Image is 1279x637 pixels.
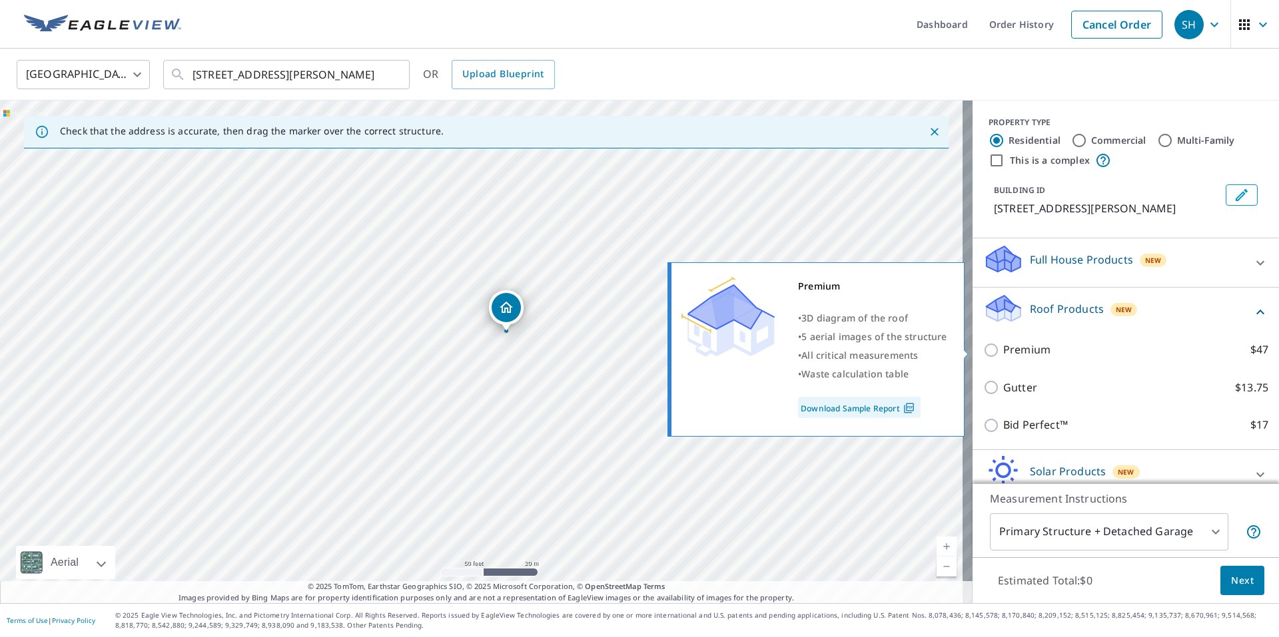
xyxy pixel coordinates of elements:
[115,610,1272,630] p: © 2025 Eagle View Technologies, Inc. and Pictometry International Corp. All Rights Reserved. Repo...
[681,277,775,357] img: Premium
[1235,379,1268,396] p: $13.75
[798,327,947,346] div: •
[900,402,918,414] img: Pdf Icon
[1030,463,1106,479] p: Solar Products
[801,349,918,361] span: All critical measurements
[798,365,947,383] div: •
[1231,572,1254,589] span: Next
[1250,417,1268,433] p: $17
[1174,10,1204,39] div: SH
[798,277,947,296] div: Premium
[489,290,524,331] div: Dropped pin, building 1, Residential property, 30 Pittman Cir Greenville, SC 29617
[1010,154,1090,167] label: This is a complex
[7,616,48,625] a: Terms of Use
[798,346,947,365] div: •
[990,491,1262,507] p: Measurement Instructions
[983,244,1268,282] div: Full House ProductsNew
[24,15,181,35] img: EV Logo
[1030,252,1133,268] p: Full House Products
[994,184,1045,196] p: BUILDING ID
[585,581,641,591] a: OpenStreetMap
[801,312,908,324] span: 3D diagram of the roof
[926,123,943,140] button: Close
[193,56,382,93] input: Search by address or latitude-longitude
[643,581,665,591] a: Terms
[452,60,554,89] a: Upload Blueprint
[1030,301,1104,317] p: Roof Products
[983,293,1268,331] div: Roof ProductsNew
[1118,467,1134,477] span: New
[937,536,957,556] a: Current Level 19, Zoom In
[1177,134,1235,147] label: Multi-Family
[1250,341,1268,358] p: $47
[462,66,544,83] span: Upload Blueprint
[17,56,150,93] div: [GEOGRAPHIC_DATA]
[1246,524,1262,540] span: Your report will include the primary structure and a detached garage if one exists.
[1003,417,1068,433] p: Bid Perfect™
[1220,566,1264,596] button: Next
[801,367,909,380] span: Waste calculation table
[798,309,947,327] div: •
[16,546,115,579] div: Aerial
[1009,134,1061,147] label: Residential
[47,546,83,579] div: Aerial
[7,616,95,624] p: |
[1116,304,1132,315] span: New
[801,330,947,343] span: 5 aerial images of the structure
[1226,184,1258,206] button: Edit building 1
[308,581,665,592] span: © 2025 TomTom, Earthstar Geographics SIO, © 2025 Microsoft Corporation, ©
[990,513,1228,550] div: Primary Structure + Detached Garage
[423,60,555,89] div: OR
[937,556,957,576] a: Current Level 19, Zoom Out
[994,200,1220,216] p: [STREET_ADDRESS][PERSON_NAME]
[1145,255,1162,266] span: New
[798,397,921,418] a: Download Sample Report
[989,116,1263,128] div: PROPERTY TYPE
[60,125,444,137] p: Check that the address is accurate, then drag the marker over the correct structure.
[1003,379,1037,396] p: Gutter
[987,566,1103,595] p: Estimated Total: $0
[1003,341,1051,358] p: Premium
[1091,134,1146,147] label: Commercial
[1071,11,1162,39] a: Cancel Order
[52,616,95,625] a: Privacy Policy
[983,455,1268,493] div: Solar ProductsNew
